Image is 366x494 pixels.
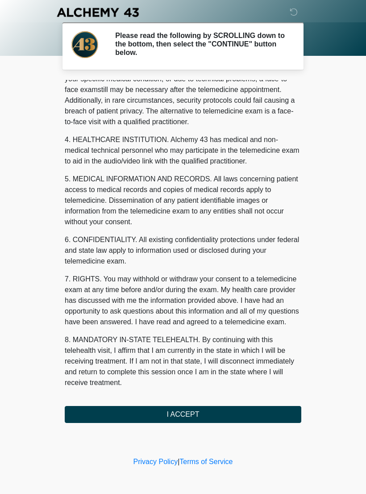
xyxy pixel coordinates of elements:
[115,31,288,57] h2: Please read the following by SCROLLING down to the bottom, then select the "CONTINUE" button below.
[65,134,301,167] p: 4. HEALTHCARE INSTITUTION. Alchemy 43 has medical and non-medical technical personnel who may par...
[179,458,233,465] a: Terms of Service
[65,274,301,327] p: 7. RIGHTS. You may withhold or withdraw your consent to a telemedicine exam at any time before an...
[56,7,140,18] img: Alchemy 43 Logo
[65,335,301,388] p: 8. MANDATORY IN-STATE TELEHEALTH. By continuing with this telehealth visit, I affirm that I am cu...
[65,174,301,227] p: 5. MEDICAL INFORMATION AND RECORDS. All laws concerning patient access to medical records and cop...
[71,31,98,58] img: Agent Avatar
[65,234,301,267] p: 6. CONFIDENTIALITY. All existing confidentiality protections under federal and state law apply to...
[65,406,301,423] button: I ACCEPT
[178,458,179,465] a: |
[133,458,178,465] a: Privacy Policy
